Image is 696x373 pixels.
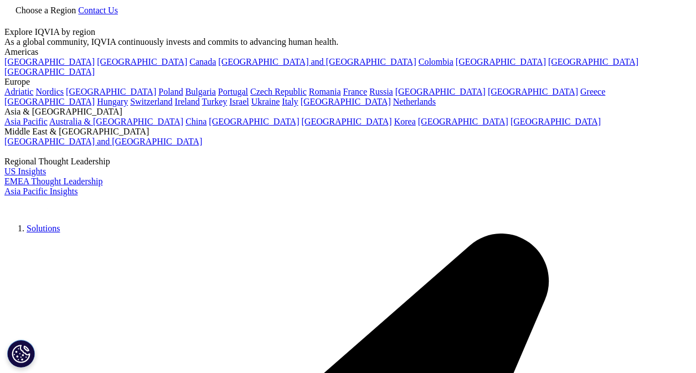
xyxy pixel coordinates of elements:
[251,97,280,106] a: Ukraine
[97,97,128,106] a: Hungary
[511,117,601,126] a: [GEOGRAPHIC_DATA]
[4,186,78,196] a: Asia Pacific Insights
[4,87,33,96] a: Adriatic
[4,97,95,106] a: [GEOGRAPHIC_DATA]
[4,127,692,137] div: Middle East & [GEOGRAPHIC_DATA]
[282,97,298,106] a: Italy
[580,87,605,96] a: Greece
[302,117,392,126] a: [GEOGRAPHIC_DATA]
[548,57,638,66] a: [GEOGRAPHIC_DATA]
[202,97,228,106] a: Turkey
[4,157,692,167] div: Regional Thought Leadership
[488,87,578,96] a: [GEOGRAPHIC_DATA]
[4,117,48,126] a: Asia Pacific
[158,87,183,96] a: Poland
[130,97,172,106] a: Switzerland
[16,6,76,15] span: Choose a Region
[393,97,436,106] a: Netherlands
[418,117,508,126] a: [GEOGRAPHIC_DATA]
[175,97,200,106] a: Ireland
[309,87,341,96] a: Romania
[4,77,692,87] div: Europe
[4,137,202,146] a: [GEOGRAPHIC_DATA] and [GEOGRAPHIC_DATA]
[78,6,118,15] a: Contact Us
[456,57,546,66] a: [GEOGRAPHIC_DATA]
[4,67,95,76] a: [GEOGRAPHIC_DATA]
[343,87,368,96] a: France
[4,167,46,176] a: US Insights
[229,97,249,106] a: Israel
[35,87,64,96] a: Nordics
[97,57,187,66] a: [GEOGRAPHIC_DATA]
[395,87,486,96] a: [GEOGRAPHIC_DATA]
[218,57,416,66] a: [GEOGRAPHIC_DATA] and [GEOGRAPHIC_DATA]
[185,87,216,96] a: Bulgaria
[250,87,307,96] a: Czech Republic
[419,57,453,66] a: Colombia
[369,87,393,96] a: Russia
[4,196,93,213] img: IQVIA Healthcare Information Technology and Pharma Clinical Research Company
[189,57,216,66] a: Canada
[185,117,207,126] a: China
[4,27,692,37] div: Explore IQVIA by region
[66,87,156,96] a: [GEOGRAPHIC_DATA]
[218,87,248,96] a: Portugal
[4,37,692,47] div: As a global community, IQVIA continuously invests and commits to advancing human health.
[4,57,95,66] a: [GEOGRAPHIC_DATA]
[4,177,102,186] a: EMEA Thought Leadership
[4,47,692,57] div: Americas
[209,117,299,126] a: [GEOGRAPHIC_DATA]
[49,117,183,126] a: Australia & [GEOGRAPHIC_DATA]
[7,340,35,367] button: Cookies Settings
[27,224,60,233] a: Solutions
[4,107,692,117] div: Asia & [GEOGRAPHIC_DATA]
[301,97,391,106] a: [GEOGRAPHIC_DATA]
[394,117,416,126] a: Korea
